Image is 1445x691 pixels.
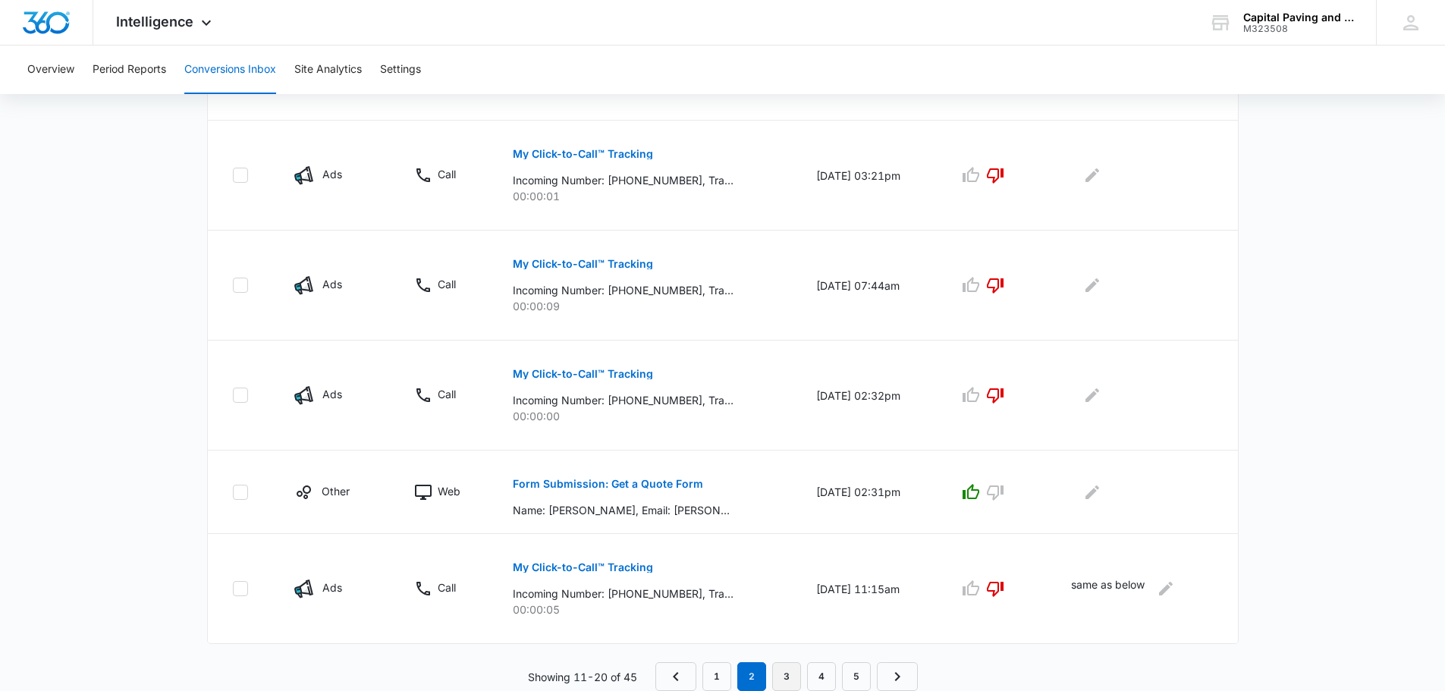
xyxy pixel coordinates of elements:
p: Incoming Number: [PHONE_NUMBER], Tracking Number: [PHONE_NUMBER], Ring To: [PHONE_NUMBER], Caller... [513,392,733,408]
p: same as below [1071,576,1145,601]
p: Ads [322,276,342,292]
p: 00:00:09 [513,298,780,314]
p: Other [322,483,350,499]
button: Overview [27,46,74,94]
a: Page 5 [842,662,871,691]
button: My Click-to-Call™ Tracking [513,246,653,282]
p: Incoming Number: [PHONE_NUMBER], Tracking Number: [PHONE_NUMBER], Ring To: [PHONE_NUMBER], Caller... [513,282,733,298]
p: Ads [322,166,342,182]
button: Edit Comments [1154,576,1178,601]
p: Call [438,276,456,292]
p: 00:00:05 [513,601,780,617]
button: Conversions Inbox [184,46,276,94]
p: 00:00:00 [513,408,780,424]
p: Ads [322,579,342,595]
button: My Click-to-Call™ Tracking [513,549,653,586]
td: [DATE] 03:21pm [798,121,941,231]
a: Page 3 [772,662,801,691]
button: Edit Comments [1080,163,1104,187]
button: Form Submission: Get a Quote Form [513,466,703,502]
td: [DATE] 02:31pm [798,451,941,534]
button: Settings [380,46,421,94]
button: Edit Comments [1080,273,1104,297]
p: My Click-to-Call™ Tracking [513,149,653,159]
p: Call [438,579,456,595]
span: Intelligence [116,14,193,30]
p: Form Submission: Get a Quote Form [513,479,703,489]
a: Page 1 [702,662,731,691]
td: [DATE] 02:32pm [798,341,941,451]
p: 00:00:01 [513,188,780,204]
td: [DATE] 11:15am [798,534,941,644]
button: My Click-to-Call™ Tracking [513,136,653,172]
button: My Click-to-Call™ Tracking [513,356,653,392]
p: Incoming Number: [PHONE_NUMBER], Tracking Number: [PHONE_NUMBER], Ring To: [PHONE_NUMBER], Caller... [513,586,733,601]
td: [DATE] 07:44am [798,231,941,341]
nav: Pagination [655,662,918,691]
button: Site Analytics [294,46,362,94]
a: Next Page [877,662,918,691]
p: My Click-to-Call™ Tracking [513,259,653,269]
p: My Click-to-Call™ Tracking [513,562,653,573]
p: Incoming Number: [PHONE_NUMBER], Tracking Number: [PHONE_NUMBER], Ring To: [PHONE_NUMBER], Caller... [513,172,733,188]
p: Showing 11-20 of 45 [528,669,637,685]
div: account name [1243,11,1354,24]
button: Edit Comments [1080,480,1104,504]
p: Name: [PERSON_NAME], Email: [PERSON_NAME][EMAIL_ADDRESS][DOMAIN_NAME], Phone: [PHONE_NUMBER], How... [513,502,733,518]
p: Call [438,386,456,402]
p: My Click-to-Call™ Tracking [513,369,653,379]
p: Ads [322,386,342,402]
a: Page 4 [807,662,836,691]
a: Previous Page [655,662,696,691]
div: account id [1243,24,1354,34]
p: Web [438,483,460,499]
button: Period Reports [93,46,166,94]
p: Call [438,166,456,182]
em: 2 [737,662,766,691]
button: Edit Comments [1080,383,1104,407]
